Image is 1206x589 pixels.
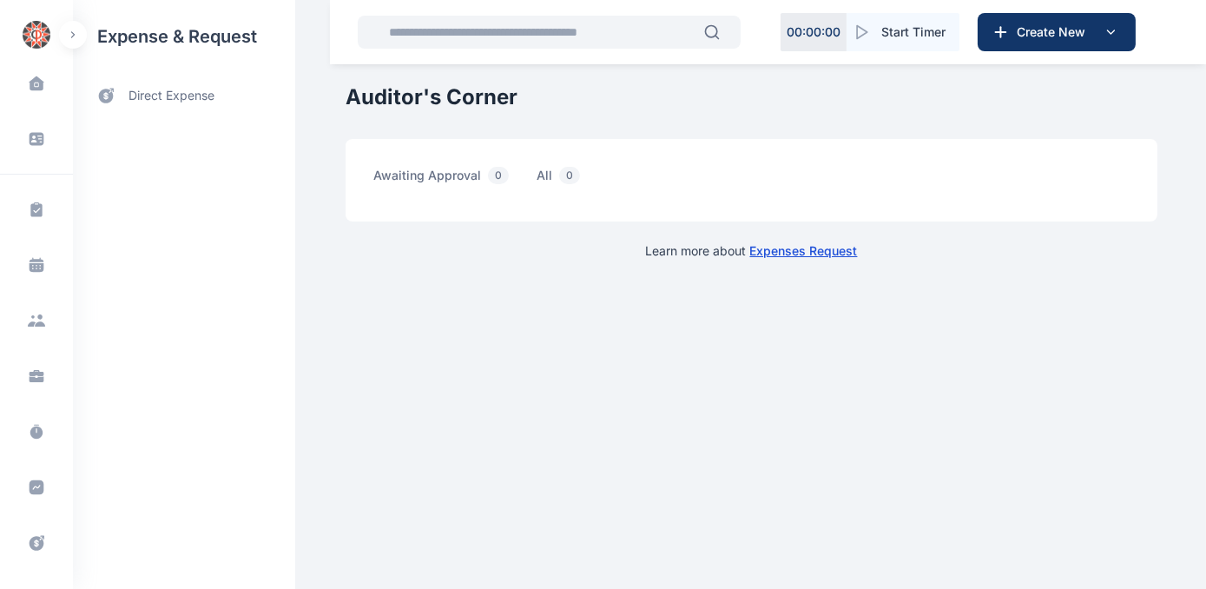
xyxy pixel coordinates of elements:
a: all0 [537,167,608,194]
span: awaiting approval [373,167,516,194]
span: all [537,167,587,194]
a: Expenses Request [750,243,858,258]
button: Start Timer [847,13,959,51]
button: Create New [978,13,1136,51]
p: Learn more about [646,242,858,260]
span: Start Timer [881,23,946,41]
span: direct expense [129,87,214,105]
a: awaiting approval0 [373,167,537,194]
p: 00 : 00 : 00 [787,23,840,41]
span: 0 [559,167,580,184]
a: direct expense [73,73,295,119]
h1: Auditor's Corner [346,83,1157,111]
span: Create New [1010,23,1100,41]
span: 0 [488,167,509,184]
